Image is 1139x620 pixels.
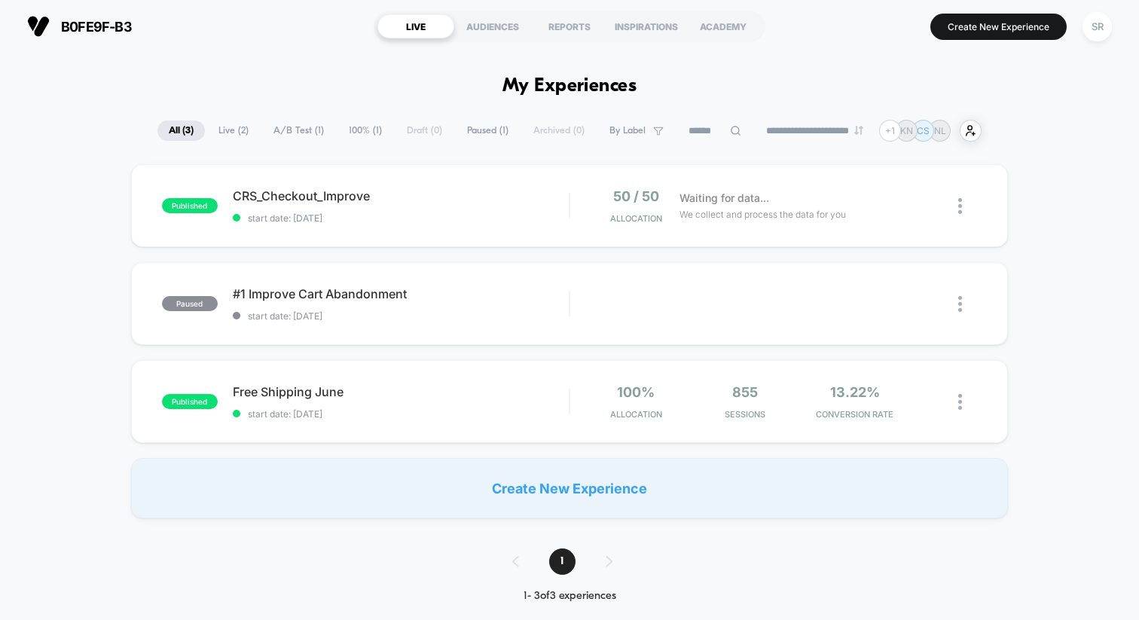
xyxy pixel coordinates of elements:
span: start date: [DATE] [233,408,569,420]
img: close [958,198,962,214]
span: Paused ( 1 ) [456,121,520,141]
span: A/B Test ( 1 ) [262,121,335,141]
div: 1 - 3 of 3 experiences [497,590,643,603]
span: paused [162,296,218,311]
img: end [854,126,863,135]
button: Create New Experience [930,14,1067,40]
div: SR [1083,12,1112,41]
span: Free Shipping June [233,384,569,399]
span: Sessions [695,409,796,420]
span: start date: [DATE] [233,212,569,224]
span: published [162,394,218,409]
div: INSPIRATIONS [608,14,685,38]
div: REPORTS [531,14,608,38]
span: 1 [549,548,576,575]
p: KN [900,125,913,136]
button: SR [1078,11,1116,42]
img: Visually logo [27,15,50,38]
span: Allocation [610,409,662,420]
div: LIVE [377,14,454,38]
span: #1 Improve Cart Abandonment [233,286,569,301]
h1: My Experiences [502,75,637,97]
img: close [958,296,962,312]
img: close [958,394,962,410]
div: + 1 [879,120,901,142]
div: ACADEMY [685,14,762,38]
span: Live ( 2 ) [207,121,260,141]
span: published [162,198,218,213]
span: We collect and process the data for you [679,207,846,221]
span: 100% ( 1 ) [337,121,393,141]
span: CRS_Checkout_Improve [233,188,569,203]
button: b0fe9f-b3 [23,14,136,38]
span: All ( 3 ) [157,121,205,141]
span: 855 [732,384,758,400]
span: 13.22% [830,384,880,400]
p: CS [917,125,930,136]
span: b0fe9f-b3 [61,19,132,35]
span: By Label [609,125,646,136]
span: Allocation [610,213,662,224]
span: 100% [617,384,655,400]
span: 50 / 50 [613,188,659,204]
p: NL [934,125,946,136]
div: Create New Experience [131,458,1008,518]
span: Waiting for data... [679,190,769,206]
span: start date: [DATE] [233,310,569,322]
div: AUDIENCES [454,14,531,38]
span: CONVERSION RATE [804,409,905,420]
